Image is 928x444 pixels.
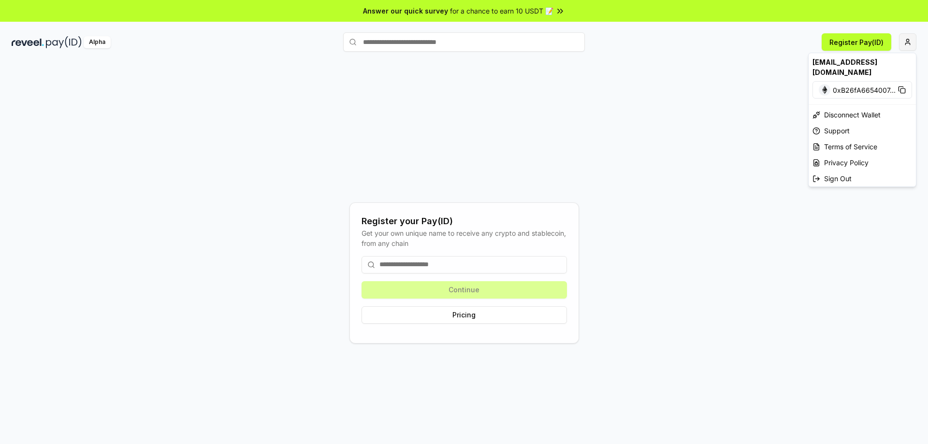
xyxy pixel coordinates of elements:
[809,123,916,139] a: Support
[809,107,916,123] div: Disconnect Wallet
[819,84,830,96] img: Ethereum
[809,139,916,155] a: Terms of Service
[833,85,896,95] span: 0xB26fA6654007 ...
[809,171,916,186] div: Sign Out
[809,155,916,171] a: Privacy Policy
[809,53,916,81] div: [EMAIL_ADDRESS][DOMAIN_NAME]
